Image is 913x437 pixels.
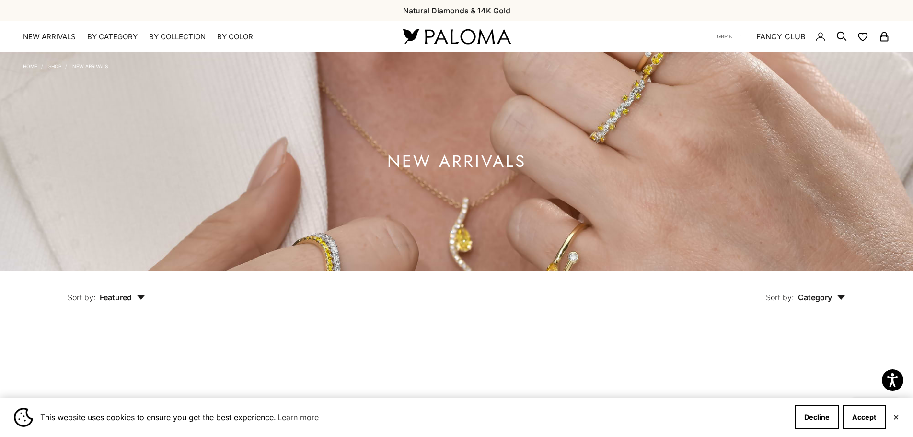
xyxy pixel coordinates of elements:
span: GBP £ [717,32,732,41]
a: FANCY CLUB [756,30,805,43]
span: Featured [100,293,145,302]
h1: NEW ARRIVALS [387,155,526,167]
button: GBP £ [717,32,742,41]
button: Close [893,414,899,420]
nav: Breadcrumb [23,61,108,69]
a: Home [23,63,37,69]
button: Sort by: Category [744,271,867,311]
button: Sort by: Featured [46,271,167,311]
summary: By Collection [149,32,206,42]
img: Cookie banner [14,408,33,427]
a: NEW ARRIVALS [23,32,76,42]
nav: Primary navigation [23,32,380,42]
a: Shop [48,63,61,69]
span: This website uses cookies to ensure you get the best experience. [40,410,787,425]
span: Sort by: [766,293,794,302]
span: Category [798,293,845,302]
button: Accept [843,405,886,429]
span: Sort by: [68,293,96,302]
summary: By Color [217,32,253,42]
a: Learn more [276,410,320,425]
summary: By Category [87,32,138,42]
a: NEW ARRIVALS [72,63,108,69]
button: Decline [795,405,839,429]
nav: Secondary navigation [717,21,890,52]
p: Natural Diamonds & 14K Gold [403,4,510,17]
